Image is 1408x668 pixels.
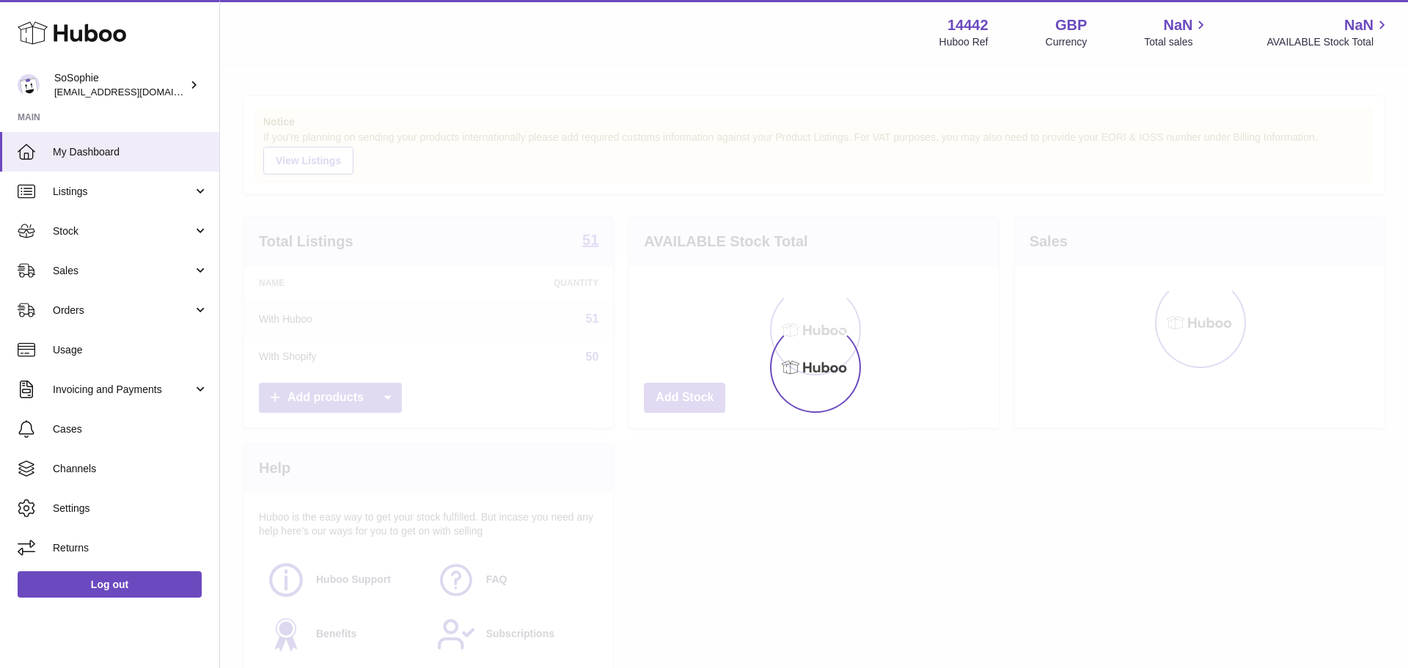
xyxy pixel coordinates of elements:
[54,86,216,98] span: [EMAIL_ADDRESS][DOMAIN_NAME]
[53,462,208,476] span: Channels
[18,571,202,598] a: Log out
[53,185,193,199] span: Listings
[1144,35,1209,49] span: Total sales
[53,264,193,278] span: Sales
[1046,35,1088,49] div: Currency
[53,224,193,238] span: Stock
[54,71,186,99] div: SoSophie
[53,145,208,159] span: My Dashboard
[53,502,208,515] span: Settings
[18,74,40,96] img: internalAdmin-14442@internal.huboo.com
[947,15,989,35] strong: 14442
[53,422,208,436] span: Cases
[1163,15,1192,35] span: NaN
[1055,15,1087,35] strong: GBP
[1266,35,1390,49] span: AVAILABLE Stock Total
[1266,15,1390,49] a: NaN AVAILABLE Stock Total
[1144,15,1209,49] a: NaN Total sales
[53,383,193,397] span: Invoicing and Payments
[1344,15,1374,35] span: NaN
[939,35,989,49] div: Huboo Ref
[53,541,208,555] span: Returns
[53,304,193,318] span: Orders
[53,343,208,357] span: Usage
